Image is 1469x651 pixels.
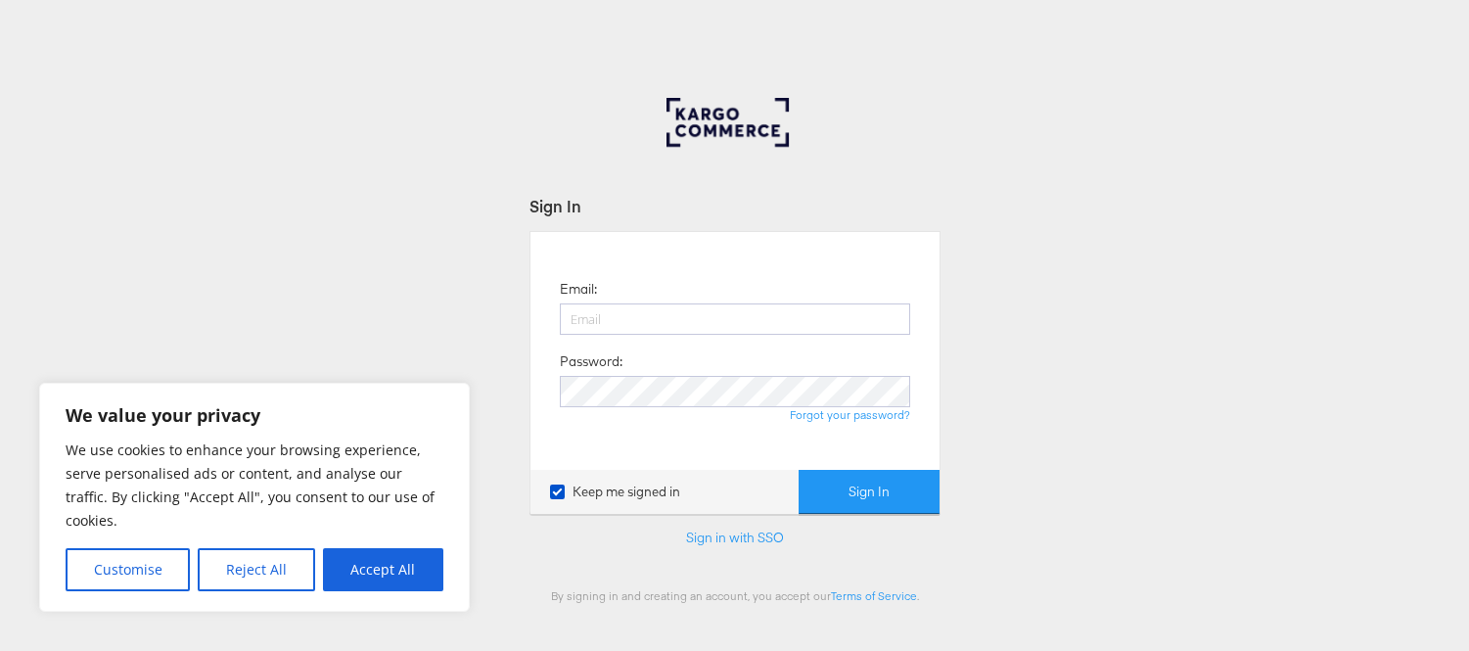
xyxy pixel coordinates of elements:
[39,383,470,612] div: We value your privacy
[560,303,910,335] input: Email
[66,439,443,533] p: We use cookies to enhance your browsing experience, serve personalised ads or content, and analys...
[790,407,910,422] a: Forgot your password?
[323,548,443,591] button: Accept All
[686,529,784,546] a: Sign in with SSO
[66,548,190,591] button: Customise
[198,548,314,591] button: Reject All
[560,280,597,299] label: Email:
[529,195,941,217] div: Sign In
[560,352,622,371] label: Password:
[831,588,917,603] a: Terms of Service
[529,588,941,603] div: By signing in and creating an account, you accept our .
[799,470,940,514] button: Sign In
[66,403,443,427] p: We value your privacy
[550,483,680,501] label: Keep me signed in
